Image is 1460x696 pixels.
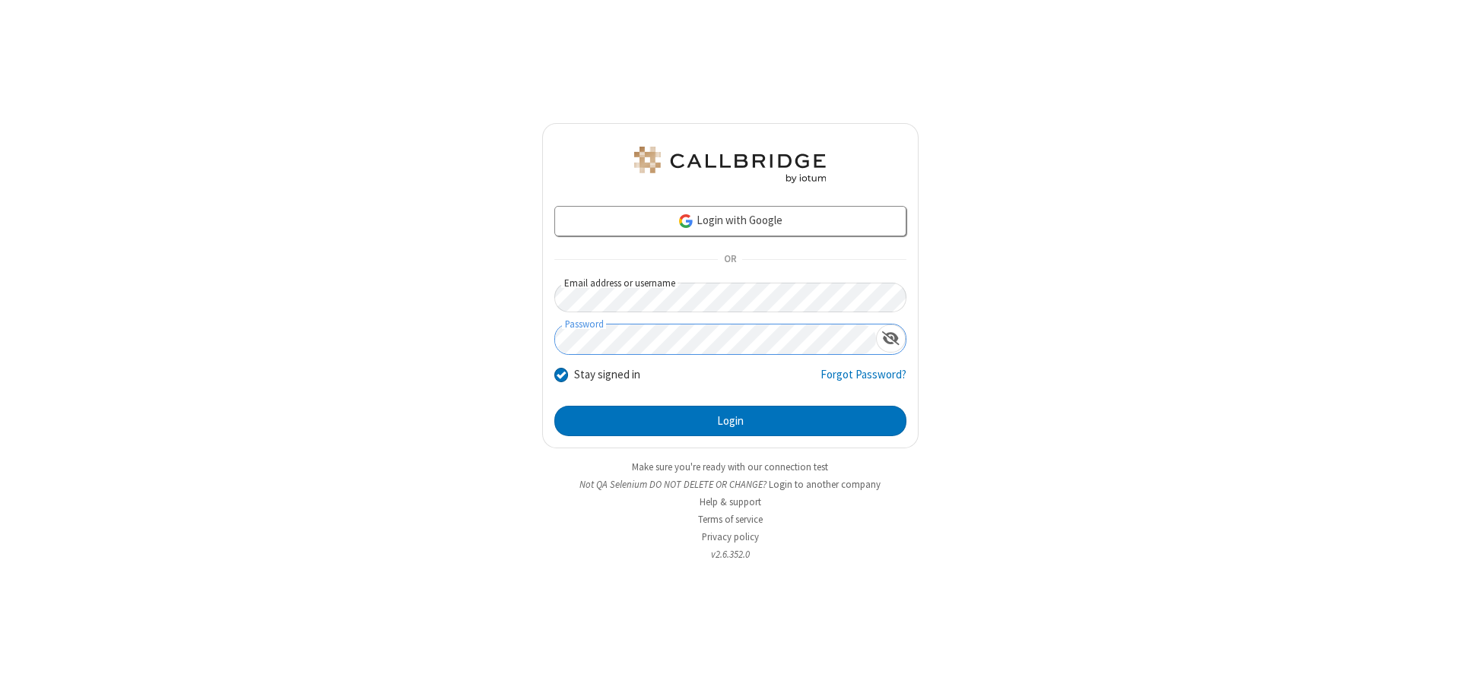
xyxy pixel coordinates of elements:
a: Login with Google [554,206,906,236]
a: Help & support [700,495,761,508]
li: Not QA Selenium DO NOT DELETE OR CHANGE? [542,477,919,492]
img: google-icon.png [678,213,694,229]
li: v2.6.352.0 [542,547,919,562]
span: OR [718,249,742,270]
input: Password [555,324,876,354]
button: Login to another company [769,477,881,492]
input: Email address or username [554,283,906,312]
a: Terms of service [698,513,763,526]
a: Privacy policy [702,530,759,543]
div: Show password [876,324,906,353]
img: QA Selenium DO NOT DELETE OR CHANGE [631,147,829,183]
label: Stay signed in [574,366,640,384]
a: Make sure you're ready with our connection test [632,460,828,473]
a: Forgot Password? [820,366,906,395]
button: Login [554,406,906,436]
